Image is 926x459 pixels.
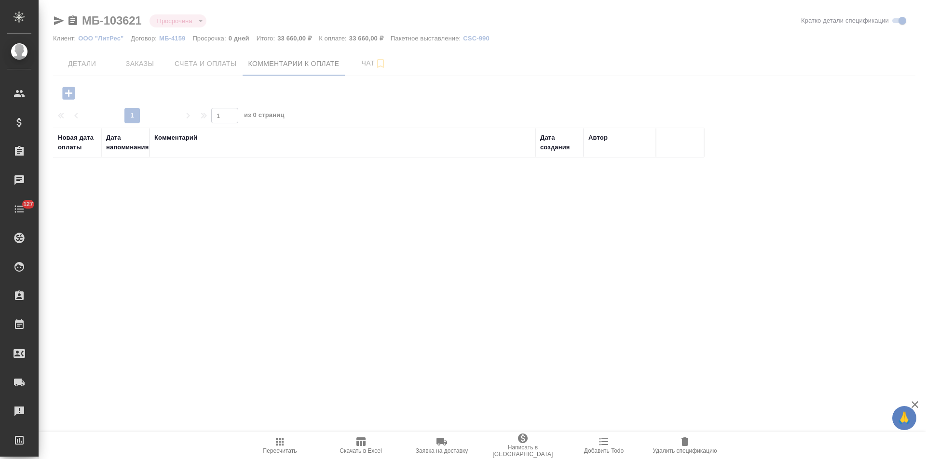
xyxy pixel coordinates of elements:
span: 127 [17,199,39,209]
div: Новая дата оплаты [58,133,96,152]
div: Автор [588,133,608,143]
a: 127 [2,197,36,221]
span: 🙏 [896,408,912,428]
div: Дата напоминания [106,133,149,152]
div: Дата создания [540,133,579,152]
div: Комментарий [154,133,197,143]
button: 🙏 [892,406,916,430]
